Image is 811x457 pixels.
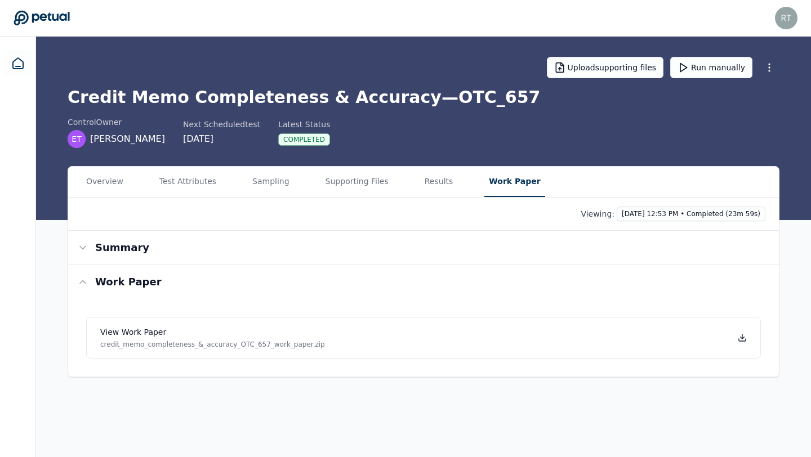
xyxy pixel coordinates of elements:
[547,57,664,78] button: Uploadsupporting files
[183,132,260,146] div: [DATE]
[617,207,765,221] button: [DATE] 12:53 PM • Completed (23m 59s)
[484,167,545,197] button: Work Paper
[68,87,779,107] h1: Credit Memo Completeness & Accuracy — OTC_657
[68,265,779,299] button: Work paper
[100,326,325,338] h4: View work paper
[68,231,779,265] button: Summary
[68,117,165,128] div: control Owner
[581,208,614,219] p: Viewing:
[670,57,752,78] button: Run manually
[775,7,797,29] img: Riddhi Thakkar
[72,133,81,145] span: ET
[82,167,128,197] button: Overview
[183,119,260,130] div: Next Scheduled test
[95,274,162,290] h3: Work paper
[278,133,330,146] div: Completed
[321,167,393,197] button: Supporting Files
[155,167,221,197] button: Test Attributes
[90,132,165,146] span: [PERSON_NAME]
[278,119,330,130] div: Latest Status
[14,10,70,26] a: Go to Dashboard
[248,167,294,197] button: Sampling
[5,50,32,77] a: Dashboard
[100,340,325,349] p: credit_memo_completeness_&_accuracy_OTC_657_work_paper.zip
[95,240,149,256] h3: Summary
[759,57,779,78] button: More Options
[420,167,458,197] button: Results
